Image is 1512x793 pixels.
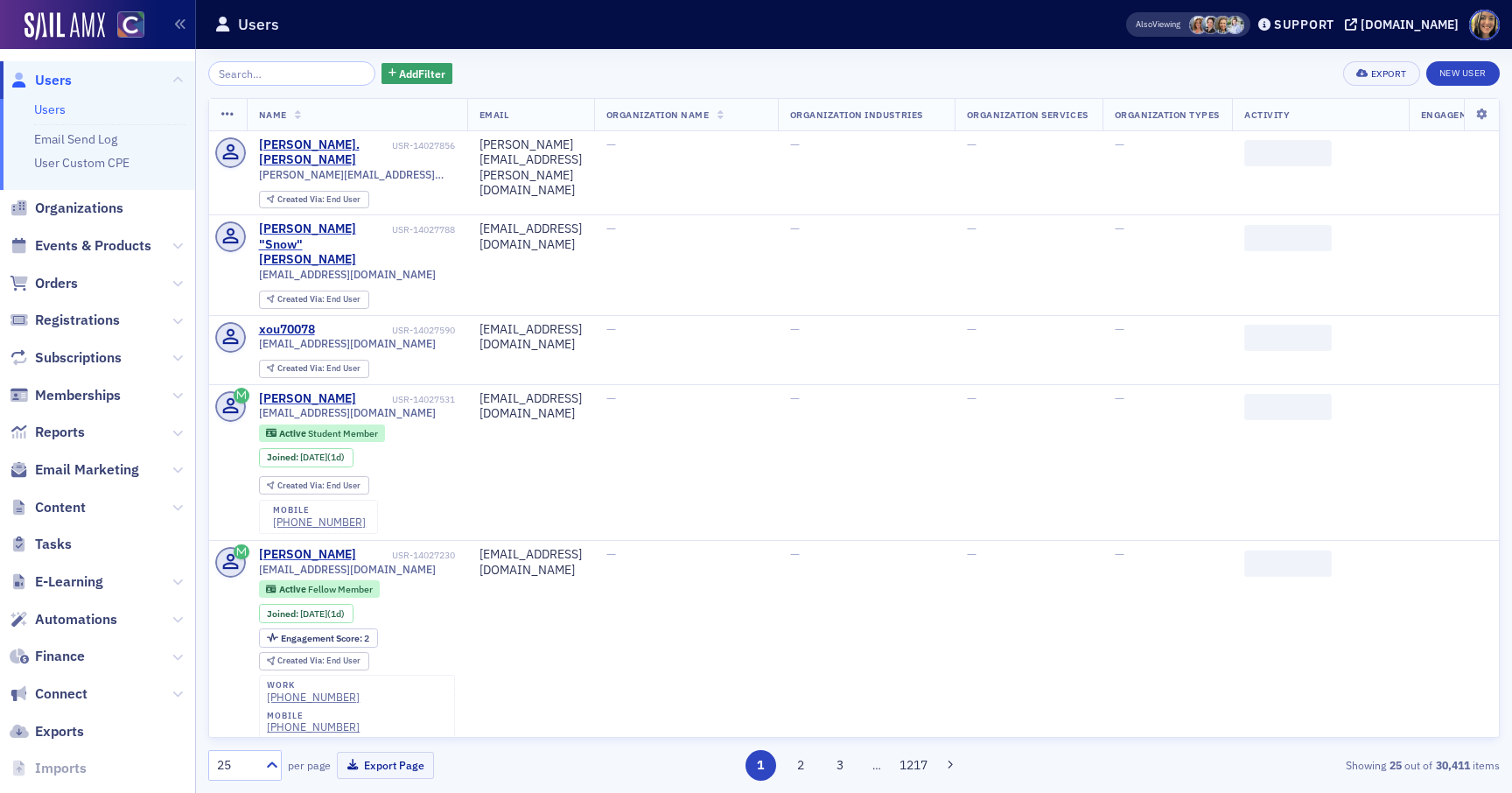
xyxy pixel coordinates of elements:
[105,11,144,41] a: View Homepage
[259,604,353,623] div: Joined: 2025-09-15 00:00:00
[1115,109,1220,121] span: Organization Types
[1469,10,1500,40] span: Profile
[267,680,360,691] div: work
[35,610,117,629] span: Automations
[277,656,360,666] div: End User
[259,191,369,209] div: Created Via: End User
[10,311,120,330] a: Registrations
[273,516,366,529] a: [PHONE_NUMBER]
[300,452,345,463] div: (1d)
[392,140,455,151] div: USR-14027856
[277,195,360,205] div: End User
[277,481,360,491] div: End User
[10,236,151,256] a: Events & Products
[790,390,800,406] span: —
[1343,61,1419,86] button: Export
[259,563,436,576] span: [EMAIL_ADDRESS][DOMAIN_NAME]
[967,321,976,337] span: —
[277,364,360,374] div: End User
[267,720,360,733] a: [PHONE_NUMBER]
[208,61,375,86] input: Search…
[10,572,103,592] a: E-Learning
[1345,18,1465,31] button: [DOMAIN_NAME]
[35,759,87,778] span: Imports
[259,291,369,309] div: Created Via: End User
[34,102,66,117] a: Users
[35,423,85,442] span: Reports
[1115,221,1124,236] span: —
[967,390,976,406] span: —
[35,535,72,554] span: Tasks
[10,348,122,368] a: Subscriptions
[35,460,139,480] span: Email Marketing
[267,691,360,704] a: [PHONE_NUMBER]
[1244,325,1332,351] span: ‌
[1371,69,1407,79] div: Export
[281,632,364,644] span: Engagement Score :
[300,608,345,620] div: (1d)
[259,391,356,407] a: [PERSON_NAME]
[259,268,436,281] span: [EMAIL_ADDRESS][DOMAIN_NAME]
[790,109,923,121] span: Organization Industries
[259,322,315,338] a: xou70078
[1426,61,1500,86] a: New User
[899,750,929,781] button: 1217
[479,137,582,199] div: [PERSON_NAME][EMAIL_ADDRESS][PERSON_NAME][DOMAIN_NAME]
[35,572,103,592] span: E-Learning
[337,752,434,779] button: Export Page
[967,546,976,562] span: —
[259,425,386,442] div: Active: Active: Student Member
[259,547,356,563] a: [PERSON_NAME]
[267,711,360,721] div: mobile
[259,652,369,670] div: Created Via: End User
[279,583,308,595] span: Active
[1274,17,1334,32] div: Support
[35,199,123,218] span: Organizations
[267,608,300,620] span: Joined :
[35,647,85,666] span: Finance
[24,12,105,40] img: SailAMX
[35,236,151,256] span: Events & Products
[10,759,87,778] a: Imports
[1244,551,1332,577] span: ‌
[34,131,117,147] a: Email Send Log
[117,11,144,39] img: SailAMX
[1361,17,1459,32] div: [DOMAIN_NAME]
[318,325,455,336] div: USR-14027590
[1081,757,1500,773] div: Showing out of items
[606,109,710,121] span: Organization Name
[1244,394,1332,420] span: ‌
[1136,18,1152,30] div: Also
[1244,225,1332,251] span: ‌
[381,63,453,85] button: AddFilter
[606,321,616,337] span: —
[277,293,326,305] span: Created Via :
[967,109,1088,121] span: Organization Services
[10,71,72,90] a: Users
[790,137,800,152] span: —
[259,448,353,467] div: Joined: 2025-09-15 00:00:00
[479,322,582,353] div: [EMAIL_ADDRESS][DOMAIN_NAME]
[308,583,373,595] span: Fellow Member
[359,550,455,561] div: USR-14027230
[288,757,331,773] label: per page
[10,647,85,666] a: Finance
[1432,757,1473,773] strong: 30,411
[10,498,86,517] a: Content
[259,109,287,121] span: Name
[259,628,378,648] div: Engagement Score: 2
[238,14,279,35] h1: Users
[35,71,72,90] span: Users
[259,137,389,168] a: [PERSON_NAME].[PERSON_NAME]
[967,137,976,152] span: —
[35,498,86,517] span: Content
[35,311,120,330] span: Registrations
[277,193,326,205] span: Created Via :
[277,480,326,491] span: Created Via :
[300,451,327,463] span: [DATE]
[35,684,87,704] span: Connect
[606,390,616,406] span: —
[35,722,84,741] span: Exports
